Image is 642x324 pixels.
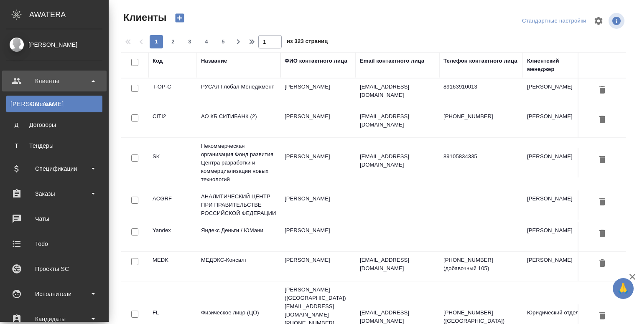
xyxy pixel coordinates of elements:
button: 2 [166,35,180,48]
button: Создать [170,11,190,25]
button: Удалить [595,256,609,271]
div: Тендеры [10,142,98,150]
td: ACGRF [148,190,197,220]
div: Договоры [10,121,98,129]
td: [PERSON_NAME] [280,222,356,251]
td: T-OP-C [148,78,197,108]
div: Клиентский менеджер [527,57,586,73]
span: 4 [200,38,213,46]
td: SK [148,148,197,177]
span: 5 [217,38,230,46]
button: Удалить [595,83,609,98]
div: Название [201,57,227,65]
div: Email контактного лица [360,57,424,65]
td: CITI2 [148,108,197,137]
div: AWATERA [29,6,109,23]
td: MEDK [148,252,197,281]
td: АО КБ СИТИБАНК (2) [197,108,280,137]
td: АНАЛИТИЧЕСКИЙ ЦЕНТР ПРИ ПРАВИТЕЛЬСТВЕ РОССИЙСКОЙ ФЕДЕРАЦИИ [197,188,280,222]
td: [PERSON_NAME] [523,222,590,251]
div: Исполнители [6,288,102,300]
button: 3 [183,35,196,48]
button: Удалить [595,309,609,324]
a: [PERSON_NAME]Клиенты [6,96,102,112]
p: 89105834335 [443,152,519,161]
div: split button [520,15,588,28]
td: [PERSON_NAME] [523,190,590,220]
span: из 323 страниц [287,36,328,48]
td: [PERSON_NAME] [523,108,590,137]
td: РУСАЛ Глобал Менеджмент [197,78,280,108]
button: 🙏 [613,278,634,299]
a: Проекты SC [2,258,107,279]
span: 2 [166,38,180,46]
span: 🙏 [616,280,630,297]
td: [PERSON_NAME] [523,252,590,281]
div: Код [153,57,163,65]
span: Клиенты [121,11,166,24]
button: 5 [217,35,230,48]
button: Удалить [595,226,609,242]
div: Телефон контактного лица [443,57,517,65]
td: МЕДЭКС-Консалт [197,252,280,281]
div: Заказы [6,187,102,200]
a: Чаты [2,208,107,229]
td: Yandex [148,222,197,251]
p: [PHONE_NUMBER] [443,112,519,121]
p: 89163910013 [443,83,519,91]
button: Удалить [595,152,609,168]
a: ТТендеры [6,137,102,154]
td: [PERSON_NAME] [280,252,356,281]
div: Клиенты [6,75,102,87]
span: 3 [183,38,196,46]
td: [PERSON_NAME] [280,190,356,220]
span: Настроить таблицу [588,11,609,31]
td: [PERSON_NAME] [523,78,590,108]
p: [PHONE_NUMBER] (добавочный 105) [443,256,519,273]
div: Спецификации [6,162,102,175]
div: Todo [6,238,102,250]
a: ДДоговоры [6,116,102,133]
td: [PERSON_NAME] [280,78,356,108]
div: Клиенты [10,100,98,108]
td: Некоммерческая организация Фонд развития Центра разработки и коммерциализации новых технологий [197,138,280,188]
td: [PERSON_NAME] [280,108,356,137]
a: Todo [2,233,107,254]
td: Яндекс Деньги / ЮМани [197,222,280,251]
div: Чаты [6,213,102,225]
div: Проекты SC [6,263,102,275]
td: [PERSON_NAME] [523,148,590,177]
button: Удалить [595,112,609,128]
button: Удалить [595,195,609,210]
p: [EMAIL_ADDRESS][DOMAIN_NAME] [360,83,435,99]
span: Посмотреть информацию [609,13,626,29]
div: [PERSON_NAME] [6,40,102,49]
p: [EMAIL_ADDRESS][DOMAIN_NAME] [360,256,435,273]
button: 4 [200,35,213,48]
p: [EMAIL_ADDRESS][DOMAIN_NAME] [360,112,435,129]
td: [PERSON_NAME] [280,148,356,177]
div: ФИО контактного лица [285,57,347,65]
p: [EMAIL_ADDRESS][DOMAIN_NAME] [360,152,435,169]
